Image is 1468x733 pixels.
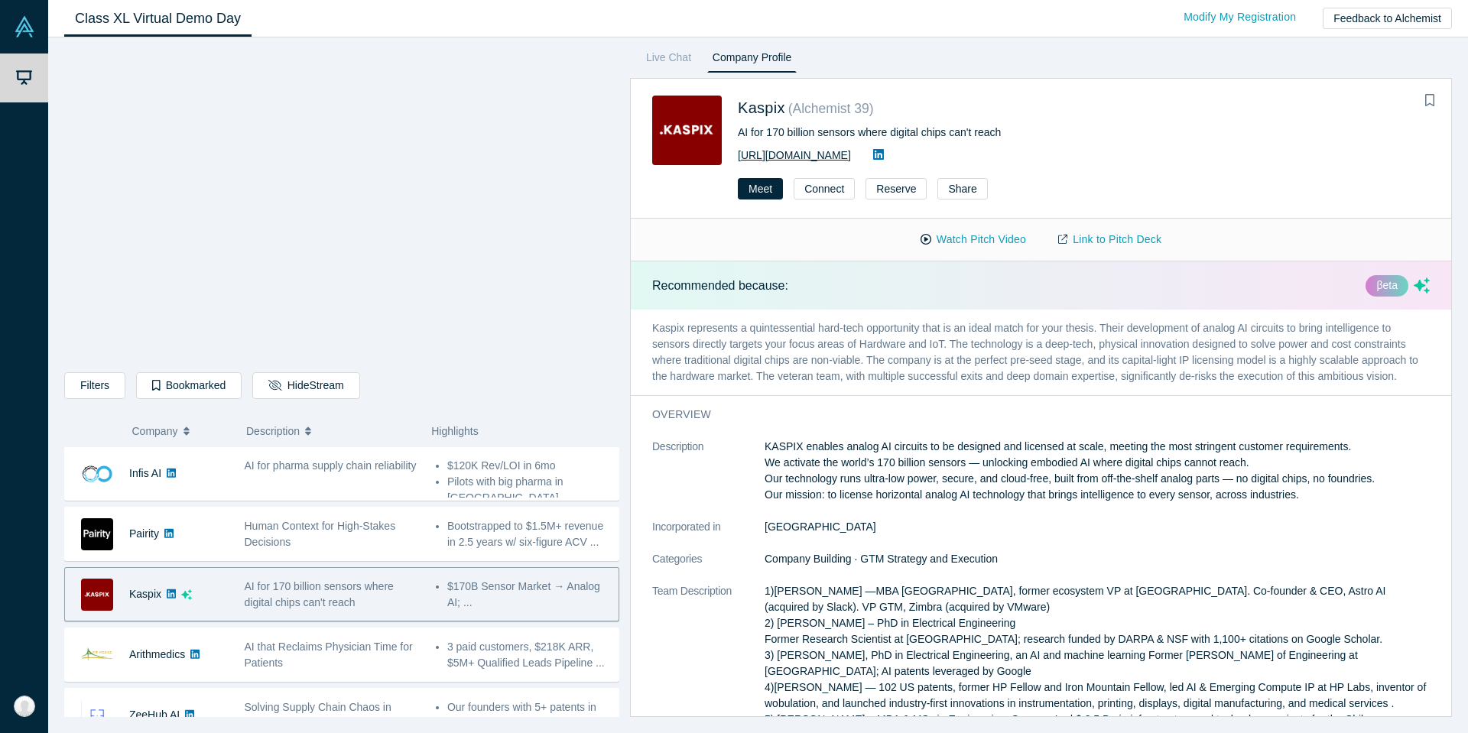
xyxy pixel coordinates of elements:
iframe: Alchemist Class XL Demo Day: Vault [65,50,619,361]
button: Reserve [866,178,927,199]
span: AI for pharma supply chain reliability [245,459,417,472]
button: Meet [738,178,783,199]
dt: Incorporated in [652,519,765,551]
li: $120K Rev/LOI in 6mo [447,458,611,474]
p: Recommended because: [652,277,788,295]
img: Todor Raykov's Account [14,696,35,717]
dd: [GEOGRAPHIC_DATA] [765,519,1430,535]
button: Share [937,178,987,199]
img: Kaspix's Logo [81,579,113,611]
img: Arithmedics's Logo [81,639,113,671]
h3: overview [652,407,1408,423]
span: Description [246,415,300,447]
a: Kaspix [738,99,785,116]
li: 3 paid customers, $218K ARR, $5M+ Qualified Leads Pipeline ... [447,639,611,671]
img: Alchemist Vault Logo [14,16,35,37]
li: Pilots with big pharma in [GEOGRAPHIC_DATA] ... [447,474,611,506]
img: Infis AI's Logo [81,458,113,490]
img: Kaspix's Logo [652,96,722,165]
dt: Description [652,439,765,519]
button: Company [132,415,231,447]
li: Bootstrapped to $1.5M+ revenue in 2.5 years w/ six-figure ACV ... [447,518,611,550]
div: βeta [1366,275,1408,297]
li: $170B Sensor Market → Analog AI; ... [447,579,611,611]
span: Human Context for High-Stakes Decisions [245,520,396,548]
span: Company [132,415,178,447]
span: Solving Supply Chain Chaos in Manufacturing [245,701,391,729]
span: AI that Reclaims Physician Time for Patients [245,641,413,669]
svg: dsa ai sparkles [181,589,192,600]
span: Company Building · GTM Strategy and Execution [765,553,998,565]
button: HideStream [252,372,359,399]
p: KASPIX enables analog AI circuits to be designed and licensed at scale, meeting the most stringen... [765,439,1430,503]
button: Feedback to Alchemist [1323,8,1452,29]
span: Highlights [431,425,478,437]
li: Our founders with 5+ patents in industrial software and and ... [447,699,611,731]
button: Watch Pitch Video [905,226,1042,253]
a: ZeeHub AI [129,709,180,721]
a: Company Profile [707,48,797,73]
a: Link to Pitch Deck [1042,226,1177,253]
span: AI for 170 billion sensors where digital chips can't reach [245,580,394,608]
a: Kaspix [129,588,161,600]
img: Pairity's Logo [81,518,113,550]
button: Bookmark [1419,90,1440,112]
a: Modify My Registration [1168,4,1312,31]
img: ZeeHub AI's Logo [81,699,113,731]
button: Filters [64,372,125,399]
a: Class XL Virtual Demo Day [64,1,252,37]
small: ( Alchemist 39 ) [788,101,874,116]
button: Bookmarked [136,372,242,399]
p: Kaspix represents a quintessential hard-tech opportunity that is an ideal match for your thesis. ... [631,310,1451,395]
button: Description [246,415,415,447]
dt: Categories [652,551,765,583]
a: Arithmedics [129,648,185,660]
a: Pairity [129,527,159,540]
a: Live Chat [641,48,697,73]
a: Infis AI [129,467,161,479]
button: Connect [794,178,855,199]
a: [URL][DOMAIN_NAME] [738,149,851,161]
div: AI for 170 billion sensors where digital chips can't reach [738,125,1248,141]
svg: dsa ai sparkles [1414,277,1430,294]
